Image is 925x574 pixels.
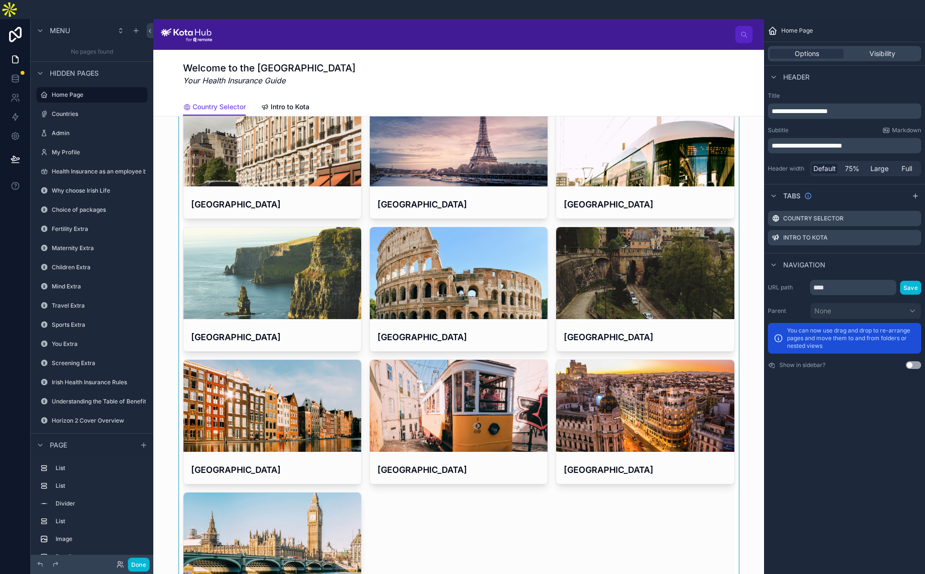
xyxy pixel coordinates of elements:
img: App logo [161,27,212,42]
label: Intro to Kota [783,234,828,241]
label: Country Selector [783,215,844,222]
a: My Profile [36,145,148,160]
button: Done [128,558,149,572]
span: Hidden pages [50,69,99,78]
label: List [56,464,144,472]
button: Save [900,281,921,295]
span: Tabs [783,191,800,201]
span: Page [50,440,67,450]
label: Health Insurance as an employee benefit [52,168,162,175]
span: Full [902,164,912,173]
a: Admin [36,126,148,141]
span: None [814,306,831,316]
span: Default [813,164,836,173]
a: Markdown [882,126,921,134]
div: scrollable content [31,456,153,574]
a: Why choose Irish Life [36,183,148,198]
a: Mind Extra [36,279,148,294]
a: Children Extra [36,260,148,275]
a: Country Selector [183,98,246,116]
a: You Extra [36,336,148,352]
span: Visibility [869,49,895,58]
a: Health Insurance as an employee benefit [36,164,148,179]
label: My Profile [52,149,146,156]
label: Mind Extra [52,283,146,290]
div: scrollable content [220,33,735,36]
label: Screening Extra [52,359,146,367]
label: Children Extra [52,264,146,271]
span: Options [795,49,819,58]
label: Understanding the Table of Benefits [52,398,149,405]
span: 75% [845,164,859,173]
label: Details [56,553,144,561]
p: You can now use drag and drop to re-arrange pages and move them to and from folders or nested views [787,327,915,350]
label: Sports Extra [52,321,146,329]
button: None [810,303,921,319]
label: Image [56,535,144,543]
span: Country Selector [193,102,246,112]
span: Menu [50,26,70,35]
span: Large [870,164,889,173]
a: Sports Extra [36,317,148,333]
a: Home Page [36,87,148,103]
span: Home Page [781,27,813,34]
span: Header [783,72,810,82]
label: Countries [52,110,146,118]
em: Your Health Insurance Guide [183,75,355,86]
a: Fertility Extra [36,221,148,237]
a: Maternity Extra [36,241,148,256]
label: Header width [768,165,806,172]
a: Horizon 2 Cover Overview [36,413,148,428]
span: Navigation [783,260,825,270]
label: Maternity Extra [52,244,146,252]
label: Travel Extra [52,302,146,310]
label: Horizon 2 Cover Overview [52,417,146,425]
label: Irish Health Insurance Rules [52,379,146,386]
a: Intro to Kota [261,98,309,117]
label: Divider [56,500,144,507]
label: Home Page [52,91,142,99]
span: Intro to Kota [271,102,309,112]
label: List [56,482,144,490]
a: Countries [36,106,148,122]
label: Fertility Extra [52,225,146,233]
label: URL path [768,284,806,291]
a: Understanding the Table of Benefits [36,394,148,409]
a: Choice of packages [36,202,148,218]
span: Markdown [892,126,921,134]
label: Why choose Irish Life [52,187,146,195]
h1: Welcome to the [GEOGRAPHIC_DATA] [183,61,355,75]
label: Subtitle [768,126,788,134]
label: Admin [52,129,146,137]
div: scrollable content [768,138,921,153]
label: Show in sidebar? [779,361,825,369]
label: Parent [768,307,806,315]
label: Title [768,92,921,100]
label: You Extra [52,340,146,348]
a: Screening Extra [36,356,148,371]
div: No pages found [31,42,153,61]
label: List [56,517,144,525]
a: Travel Extra [36,298,148,313]
label: Choice of packages [52,206,146,214]
a: Irish Health Insurance Rules [36,375,148,390]
div: scrollable content [768,103,921,119]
